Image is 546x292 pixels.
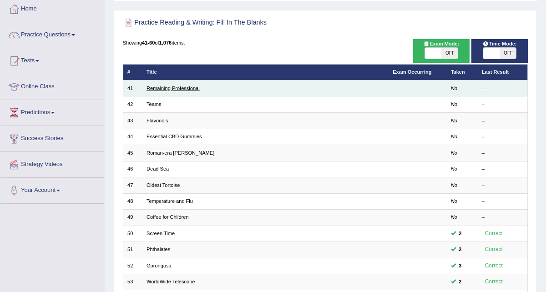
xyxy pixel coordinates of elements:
[123,258,142,274] td: 52
[482,133,523,141] div: –
[147,150,214,156] a: Roman-era [PERSON_NAME]
[147,134,202,139] a: Essential CBD Gummies
[123,210,142,226] td: 49
[147,231,175,236] a: Screen Time
[446,64,477,80] th: Taken
[147,86,200,91] a: Remaining Professional
[142,40,155,45] b: 41-60
[123,274,142,290] td: 53
[123,242,142,258] td: 51
[482,85,523,92] div: –
[477,64,528,80] th: Last Result
[123,113,142,129] td: 43
[482,150,523,157] div: –
[142,64,389,80] th: Title
[482,182,523,189] div: –
[147,247,170,252] a: Phthalates
[123,177,142,193] td: 47
[393,69,431,75] a: Exam Occurring
[159,40,172,45] b: 1,076
[0,100,104,123] a: Predictions
[0,22,104,45] a: Practice Questions
[147,166,169,171] a: Dead Sea
[500,48,516,59] span: OFF
[482,229,506,238] div: Correct
[456,230,465,238] span: You can still take this question
[123,17,374,29] h2: Practice Reading & Writing: Fill In The Blanks
[147,182,180,188] a: Oldest Tortoise
[147,118,168,123] a: Flavonols
[451,198,457,204] em: No
[482,166,523,173] div: –
[123,81,142,96] td: 41
[147,263,172,268] a: Gorongosa
[123,39,528,46] div: Showing of items.
[451,214,457,220] em: No
[413,39,470,63] div: Show exams occurring in exams
[123,96,142,112] td: 42
[0,178,104,201] a: Your Account
[451,118,457,123] em: No
[482,117,523,125] div: –
[451,166,457,171] em: No
[480,40,520,48] span: Time Mode:
[456,262,465,270] span: You can still take this question
[123,226,142,242] td: 50
[0,74,104,97] a: Online Class
[441,48,458,59] span: OFF
[420,40,462,48] span: Exam Mode:
[0,48,104,71] a: Tests
[482,214,523,221] div: –
[147,101,162,107] a: Teams
[482,262,506,271] div: Correct
[123,64,142,80] th: #
[147,214,189,220] a: Coffee for Children
[123,145,142,161] td: 45
[482,101,523,108] div: –
[0,126,104,149] a: Success Stories
[123,161,142,177] td: 46
[451,101,457,107] em: No
[147,279,195,284] a: WorldWide Telescope
[451,134,457,139] em: No
[123,129,142,145] td: 44
[482,198,523,205] div: –
[0,152,104,175] a: Strategy Videos
[456,246,465,254] span: You can still take this question
[147,198,193,204] a: Temperature and Flu
[123,193,142,209] td: 48
[451,182,457,188] em: No
[482,277,506,287] div: Correct
[451,86,457,91] em: No
[451,150,457,156] em: No
[482,245,506,254] div: Correct
[456,278,465,286] span: You can still take this question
